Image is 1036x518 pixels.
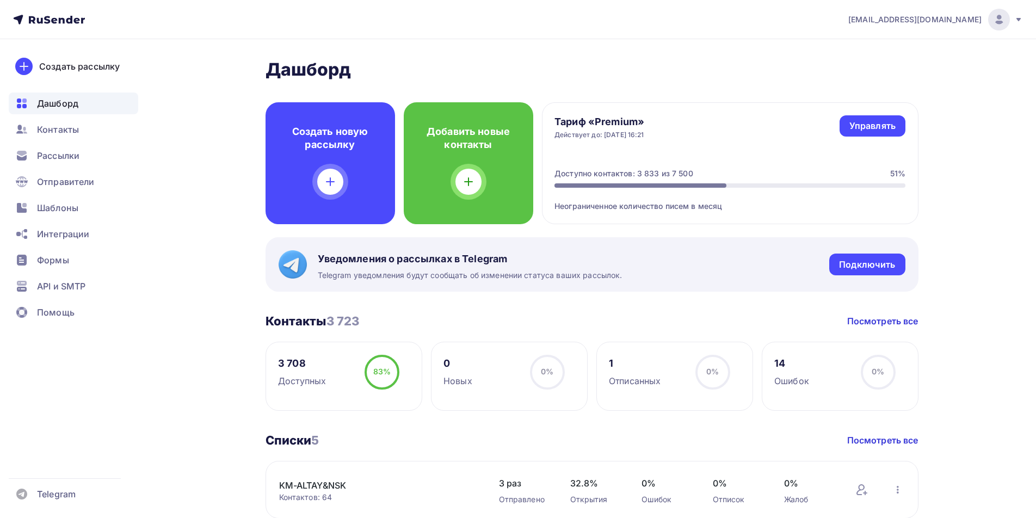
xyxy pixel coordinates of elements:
[9,197,138,219] a: Шаблоны
[554,188,905,212] div: Неограниченное количество писем в месяц
[847,434,918,447] a: Посмотреть все
[848,14,982,25] span: [EMAIL_ADDRESS][DOMAIN_NAME]
[642,494,691,505] div: Ошибок
[570,494,620,505] div: Открытия
[37,306,75,319] span: Помощь
[554,168,693,179] div: Доступно контактов: 3 833 из 7 500
[890,168,905,179] div: 51%
[443,374,472,387] div: Новых
[554,115,644,128] h4: Тариф «Premium»
[554,131,644,139] div: Действует до: [DATE] 16:21
[839,258,895,271] div: Подключить
[326,314,360,328] span: 3 723
[713,477,762,490] span: 0%
[609,374,661,387] div: Отписанных
[9,249,138,271] a: Формы
[266,313,360,329] h3: Контакты
[283,125,378,151] h4: Создать новую рассылку
[713,494,762,505] div: Отписок
[499,494,548,505] div: Отправлено
[39,60,120,73] div: Создать рассылку
[279,492,477,503] div: Контактов: 64
[570,477,620,490] span: 32.8%
[774,374,809,387] div: Ошибок
[443,357,472,370] div: 0
[278,374,326,387] div: Доступных
[872,367,884,376] span: 0%
[642,477,691,490] span: 0%
[373,367,391,376] span: 83%
[279,479,464,492] a: KM-ALTAY&NSK
[278,357,326,370] div: 3 708
[706,367,719,376] span: 0%
[541,367,553,376] span: 0%
[37,149,79,162] span: Рассылки
[421,125,516,151] h4: Добавить новые контакты
[9,119,138,140] a: Контакты
[774,357,809,370] div: 14
[9,145,138,166] a: Рассылки
[37,123,79,136] span: Контакты
[37,280,85,293] span: API и SMTP
[37,488,76,501] span: Telegram
[266,433,319,448] h3: Списки
[318,270,622,281] span: Telegram уведомления будут сообщать об изменении статуса ваших рассылок.
[847,314,918,328] a: Посмотреть все
[37,97,78,110] span: Дашборд
[37,175,95,188] span: Отправители
[318,252,622,266] span: Уведомления о рассылках в Telegram
[9,92,138,114] a: Дашборд
[37,201,78,214] span: Шаблоны
[848,9,1023,30] a: [EMAIL_ADDRESS][DOMAIN_NAME]
[266,59,918,81] h2: Дашборд
[311,433,319,447] span: 5
[9,171,138,193] a: Отправители
[37,227,89,240] span: Интеграции
[499,477,548,490] span: 3 раз
[784,494,834,505] div: Жалоб
[849,120,896,132] div: Управлять
[37,254,69,267] span: Формы
[609,357,661,370] div: 1
[784,477,834,490] span: 0%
